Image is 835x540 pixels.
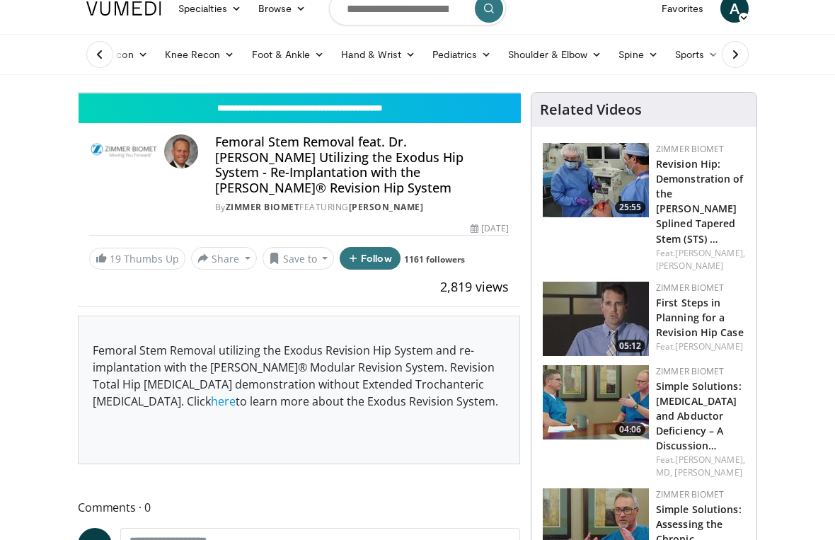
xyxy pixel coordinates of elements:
span: 25:55 [615,201,645,214]
button: Save to [263,247,335,270]
a: Shoulder & Elbow [500,40,610,69]
span: 04:06 [615,423,645,436]
span: 19 [110,252,121,265]
div: Feat. [656,247,745,272]
a: Spine [610,40,666,69]
div: [DATE] [471,222,509,235]
a: Sports [667,40,727,69]
button: Follow [340,247,401,270]
a: 04:06 [543,365,649,440]
img: f4eb30dd-ad4b-481c-a702-6d980b1a90fc.150x105_q85_crop-smart_upscale.jpg [543,282,649,356]
a: Zimmer Biomet [656,365,724,377]
div: Feat. [656,454,745,479]
a: 05:12 [543,282,649,356]
img: VuMedi Logo [86,1,161,16]
span: Comments 0 [78,498,520,517]
a: Zimmer Biomet [226,201,300,213]
button: Share [191,247,257,270]
a: Pediatrics [424,40,500,69]
a: Revision Hip: Demonstration of the [PERSON_NAME] Splined Tapered Stem (STS) … [656,157,744,246]
a: Hand & Wrist [333,40,424,69]
h4: Femoral Stem Removal feat. Dr. [PERSON_NAME] Utilizing the Exodus Hip System - Re-Implantation wi... [215,134,509,195]
a: [PERSON_NAME] [656,260,723,272]
a: 19 Thumbs Up [89,248,185,270]
a: here [211,393,236,409]
img: Zimmer Biomet [89,134,159,168]
a: Simple Solutions: [MEDICAL_DATA] and Abductor Deficiency – A Discussion… [656,379,742,452]
span: 05:12 [615,340,645,352]
div: By FEATURING [215,201,509,214]
a: 25:55 [543,143,649,217]
img: 45aa77e6-485b-4ac3-8b26-81edfeca9230.150x105_q85_crop-smart_upscale.jpg [543,365,649,440]
a: [PERSON_NAME], [675,247,744,259]
span: 2,819 views [440,278,509,295]
img: b1f1d919-f7d7-4a9d-8c53-72aa71ce2120.150x105_q85_crop-smart_upscale.jpg [543,143,649,217]
a: Zimmer Biomet [656,282,724,294]
a: First Steps in Planning for a Revision Hip Case [656,296,744,339]
a: 1161 followers [404,253,465,265]
img: Avatar [164,134,198,168]
a: [PERSON_NAME] [675,340,742,352]
a: [PERSON_NAME], MD, [656,454,745,478]
a: [PERSON_NAME] [349,201,424,213]
a: Knee Recon [156,40,243,69]
a: [PERSON_NAME] [674,466,742,478]
h4: Related Videos [540,101,642,118]
a: Zimmer Biomet [656,143,724,155]
p: Femoral Stem Removal utilizing the Exodus Revision Hip System and re-implantation with the [PERSO... [93,342,505,410]
a: Foot & Ankle [243,40,333,69]
div: Feat. [656,340,745,353]
a: Zimmer Biomet [656,488,724,500]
